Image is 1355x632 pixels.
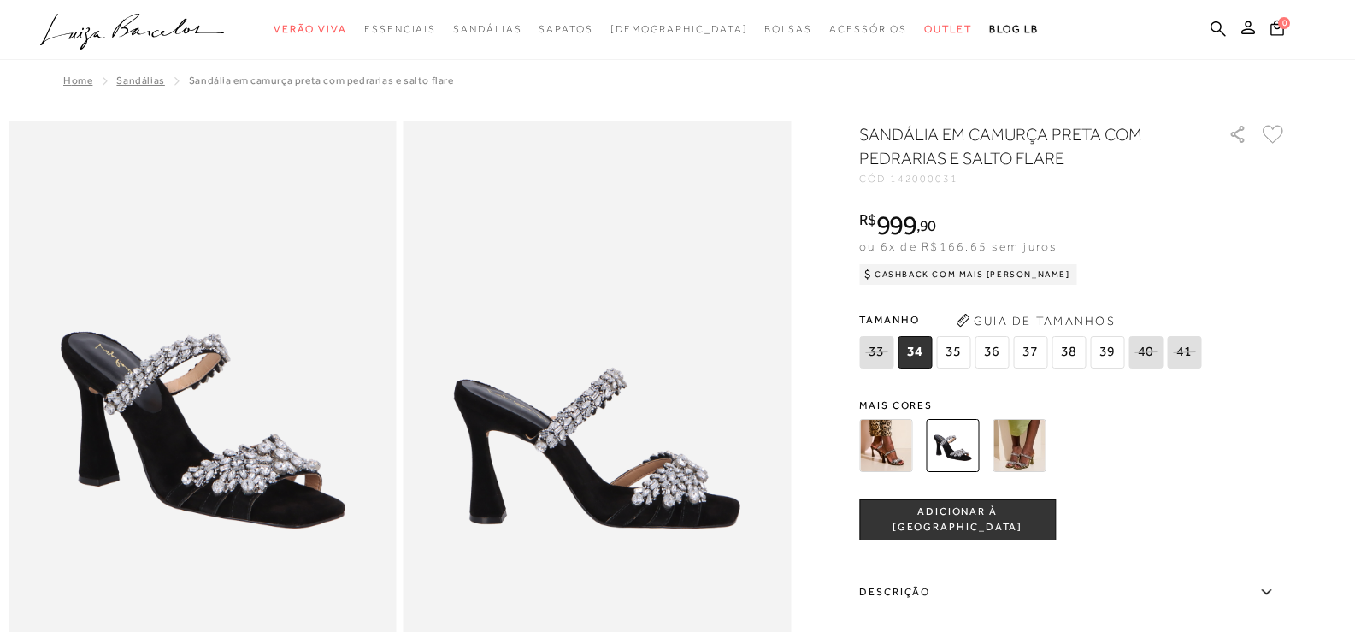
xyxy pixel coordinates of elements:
span: Mais cores [859,400,1287,411]
a: noSubCategoriesText [610,14,748,45]
span: Verão Viva [274,23,347,35]
span: 142000031 [890,173,958,185]
button: Guia de Tamanhos [950,307,1121,334]
span: 33 [859,336,893,369]
span: 39 [1090,336,1124,369]
span: 999 [876,210,916,240]
a: categoryNavScreenReaderText [764,14,812,45]
span: BLOG LB [989,23,1039,35]
i: R$ [859,212,876,227]
div: CÓD: [859,174,1201,184]
img: SANDÁLIA EM CAMURÇA PRETA COM PEDRARIAS E SALTO FLARE [926,419,979,472]
img: SANDÁLIA EM CAMURÇA CAFÉ COM PEDRARIAS E SALTO FLARE [859,419,912,472]
a: categoryNavScreenReaderText [924,14,972,45]
span: SANDÁLIA EM CAMURÇA PRETA COM PEDRARIAS E SALTO FLARE [189,74,454,86]
a: Sandálias [116,74,164,86]
span: Essenciais [364,23,436,35]
i: , [916,218,936,233]
img: SANDÁLIA EM CAMURÇA VERDE ASPARGO COM PEDRARIAS E SALTO FLARE [993,419,1046,472]
span: Sandálias [453,23,521,35]
span: 90 [920,216,936,234]
span: Sapatos [539,23,592,35]
span: ou 6x de R$166,65 sem juros [859,239,1057,253]
a: categoryNavScreenReaderText [274,14,347,45]
div: Cashback com Mais [PERSON_NAME] [859,264,1077,285]
span: 36 [975,336,1009,369]
span: 0 [1278,17,1290,29]
button: 0 [1265,19,1289,42]
a: categoryNavScreenReaderText [453,14,521,45]
a: Home [63,74,92,86]
span: Bolsas [764,23,812,35]
span: [DEMOGRAPHIC_DATA] [610,23,748,35]
span: 41 [1167,336,1201,369]
h1: SANDÁLIA EM CAMURÇA PRETA COM PEDRARIAS E SALTO FLARE [859,122,1180,170]
span: Tamanho [859,307,1205,333]
span: Outlet [924,23,972,35]
a: categoryNavScreenReaderText [364,14,436,45]
span: Acessórios [829,23,907,35]
a: BLOG LB [989,14,1039,45]
span: 37 [1013,336,1047,369]
button: ADICIONAR À [GEOGRAPHIC_DATA] [859,499,1056,540]
span: 38 [1052,336,1086,369]
span: 35 [936,336,970,369]
span: ADICIONAR À [GEOGRAPHIC_DATA] [860,505,1055,535]
span: 40 [1128,336,1163,369]
span: 34 [898,336,932,369]
label: Descrição [859,568,1287,617]
a: categoryNavScreenReaderText [829,14,907,45]
a: categoryNavScreenReaderText [539,14,592,45]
